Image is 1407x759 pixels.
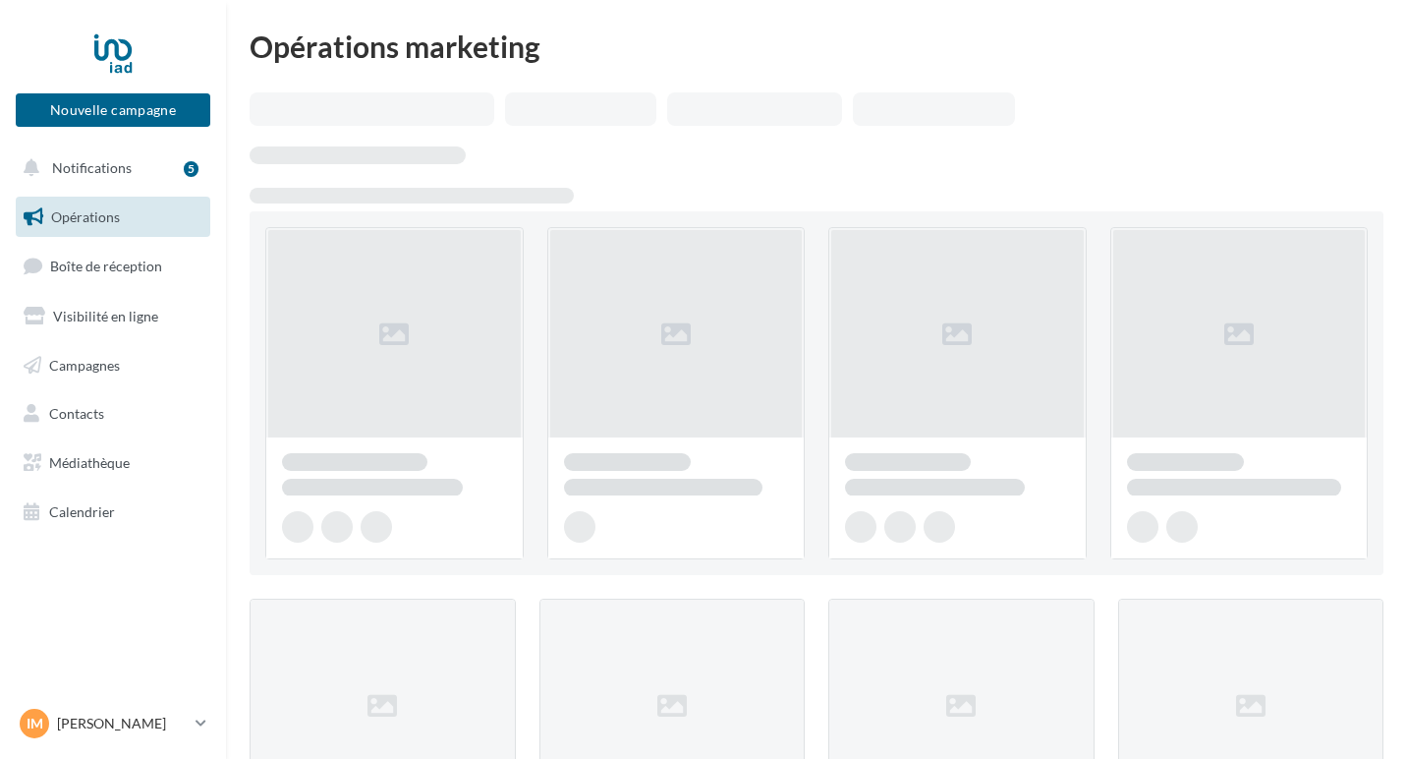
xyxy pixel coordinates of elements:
span: Campagnes [49,356,120,373]
span: Contacts [49,405,104,422]
div: 5 [184,161,198,177]
button: Nouvelle campagne [16,93,210,127]
a: Calendrier [12,492,214,533]
span: Visibilité en ligne [53,308,158,324]
span: Opérations [51,208,120,225]
p: [PERSON_NAME] [57,714,188,733]
span: IM [27,714,43,733]
a: Opérations [12,197,214,238]
span: Médiathèque [49,454,130,471]
a: Boîte de réception [12,245,214,287]
a: Médiathèque [12,442,214,484]
a: Contacts [12,393,214,435]
span: Calendrier [49,503,115,520]
div: Opérations marketing [250,31,1383,61]
a: IM [PERSON_NAME] [16,705,210,742]
span: Boîte de réception [50,258,162,274]
a: Visibilité en ligne [12,296,214,337]
span: Notifications [52,159,132,176]
a: Campagnes [12,345,214,386]
button: Notifications 5 [12,147,206,189]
